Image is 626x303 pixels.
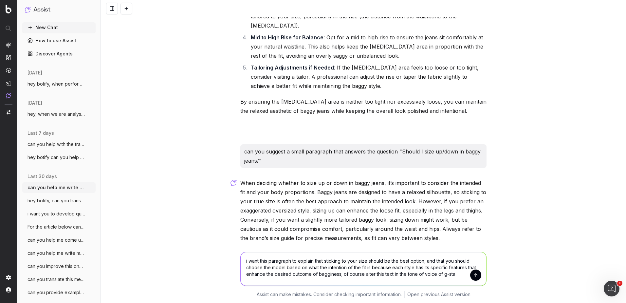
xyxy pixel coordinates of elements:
[257,291,402,298] p: Assist can make mistakes. Consider checking important information.
[28,197,85,204] span: hey botify, can you translate the follow
[22,79,96,89] button: hey botify, when performing a keyword an
[28,141,85,148] span: can you help with the translation of thi
[240,178,487,243] p: When deciding whether to size up or down in baggy jeans, it’s important to consider the intended ...
[22,195,96,206] button: hey botify, can you translate the follow
[6,80,11,86] img: Studio
[28,211,85,217] span: i want you to develop quests for a quiz
[249,33,487,60] li: : Opt for a mid to high rise to ensure the jeans sit comfortably at your natural waistline. This ...
[22,274,96,285] button: can you translate this meta title and de
[6,275,11,280] img: Setting
[28,111,85,117] span: hey, when we are analysing meta titles,
[22,49,96,59] a: Discover Agents
[25,5,93,14] button: Assist
[251,64,334,71] strong: Tailoring Adjustments if Needed
[240,97,487,115] p: By ensuring the [MEDICAL_DATA] area is neither too tight nor excessively loose, you can maintain ...
[28,130,54,136] span: last 7 days
[617,281,622,286] span: 1
[244,147,483,165] p: can you suggest a small paragraph that answers the question "Should I size up/down in baggy jeans/"
[28,173,57,180] span: last 30 days
[28,289,85,296] span: can you provide examples or suggestions
[22,139,96,150] button: can you help with the translation of thi
[6,287,11,293] img: My account
[6,68,11,73] img: Activation
[33,5,50,14] h1: Assist
[22,182,96,193] button: can you help me write a story related to
[251,34,323,41] strong: Mid to High Rise for Balance
[28,184,85,191] span: can you help me write a story related to
[28,154,85,161] span: hey botify can you help me with this fre
[25,7,31,13] img: Assist
[22,209,96,219] button: i want you to develop quests for a quiz
[28,224,85,230] span: For the article below can you come up wi
[7,110,10,114] img: Switch project
[22,152,96,163] button: hey botify can you help me with this fre
[6,42,11,48] img: Analytics
[22,35,96,46] a: How to use Assist
[22,222,96,232] button: For the article below can you come up wi
[604,281,619,296] iframe: Intercom live chat
[28,100,42,106] span: [DATE]
[6,93,11,98] img: Assist
[22,287,96,298] button: can you provide examples or suggestions
[241,252,486,286] textarea: i want this paragraph to explain that sticking to your size should be the best option, and that y...
[22,261,96,272] button: can you improve this onpage copy text fo
[28,81,85,87] span: hey botify, when performing a keyword an
[22,235,96,245] button: can you help me come up with a suitable
[230,180,237,186] img: Botify assist logo
[22,109,96,119] button: hey, when we are analysing meta titles,
[28,263,85,270] span: can you improve this onpage copy text fo
[28,276,85,283] span: can you translate this meta title and de
[28,70,42,76] span: [DATE]
[22,22,96,33] button: New Chat
[22,248,96,258] button: can you help me write meta title and met
[6,55,11,60] img: Intelligence
[6,5,11,13] img: Botify logo
[28,250,85,256] span: can you help me write meta title and met
[249,63,487,91] li: : If the [MEDICAL_DATA] area feels too loose or too tight, consider visiting a tailor. A professi...
[28,237,85,243] span: can you help me come up with a suitable
[407,291,470,298] a: Open previous Assist version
